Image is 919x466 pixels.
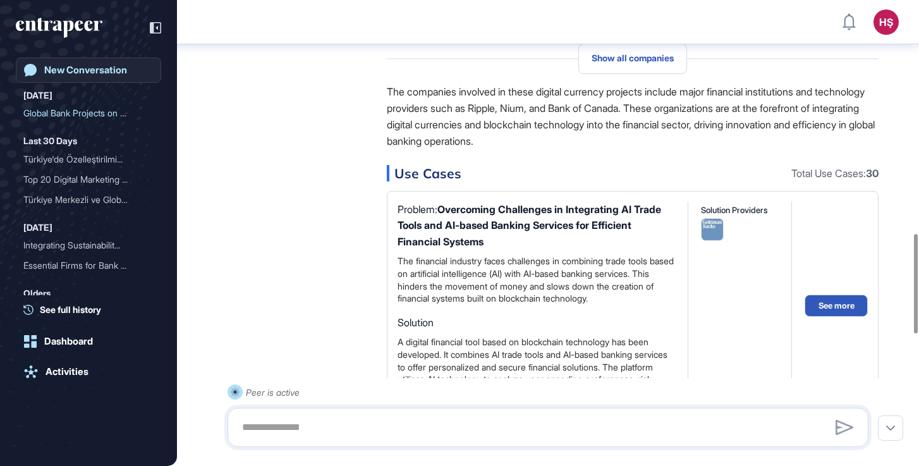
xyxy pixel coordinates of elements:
[23,103,143,123] div: Global Bank Projects on T...
[387,165,879,181] div: Use Cases
[23,149,143,169] div: Türkiye'de Özelleştirilmi...
[16,359,161,384] a: Activities
[873,9,899,35] button: HŞ
[23,303,161,316] a: See full history
[866,167,879,180] b: 30
[592,53,674,63] span: Show all companies
[805,295,868,317] button: See more
[246,384,300,400] div: Peer is active
[23,220,52,235] div: [DATE]
[16,18,102,38] div: entrapeer-logo
[23,133,77,149] div: Last 30 Days
[702,219,723,240] img: image
[23,190,143,210] div: Türkiye Merkezli ve Globa...
[23,149,154,169] div: Türkiye'de Özelleştirilmiş AI Görsel İşleme Çözümleri Geliştiren Şirketler
[398,336,675,410] div: A digital financial tool based on blockchain technology has been developed. It combines AI trade ...
[791,168,879,178] div: Total Use Cases:
[23,169,154,190] div: Top 20 Digital Marketing Solutions Worldwide
[23,286,51,301] div: Olders
[23,169,143,190] div: Top 20 Digital Marketing ...
[23,255,143,276] div: Essential Firms for Bank ...
[16,329,161,354] a: Dashboard
[23,88,52,103] div: [DATE]
[387,83,879,149] p: The companies involved in these digital currency projects include major financial institutions an...
[398,202,675,250] div: Problem:
[701,202,768,218] div: Solution Providers
[16,58,161,83] a: New Conversation
[46,366,88,377] div: Activities
[398,255,675,304] div: The financial industry faces challenges in combining trade tools based on artificial intelligence...
[23,235,154,255] div: Integrating Sustainability Applications for Bank Customers
[40,303,101,316] span: See full history
[23,255,154,276] div: Essential Firms for Bank Collaborations: Established and Startup Companies
[44,64,127,76] div: New Conversation
[398,315,675,331] div: Solution
[23,235,143,255] div: Integrating Sustainabilit...
[398,203,661,248] b: Overcoming Challenges in Integrating AI Trade Tools and AI-based Banking Services for Efficient F...
[44,336,93,347] div: Dashboard
[23,190,154,210] div: Türkiye Merkezli ve Global Hizmet Veren Ürün Kullanım Analizi Firmaları
[701,218,724,241] a: image
[23,103,154,123] div: Global Bank Projects on Tokenization and Digital Currencies: Collaborations and Initiatives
